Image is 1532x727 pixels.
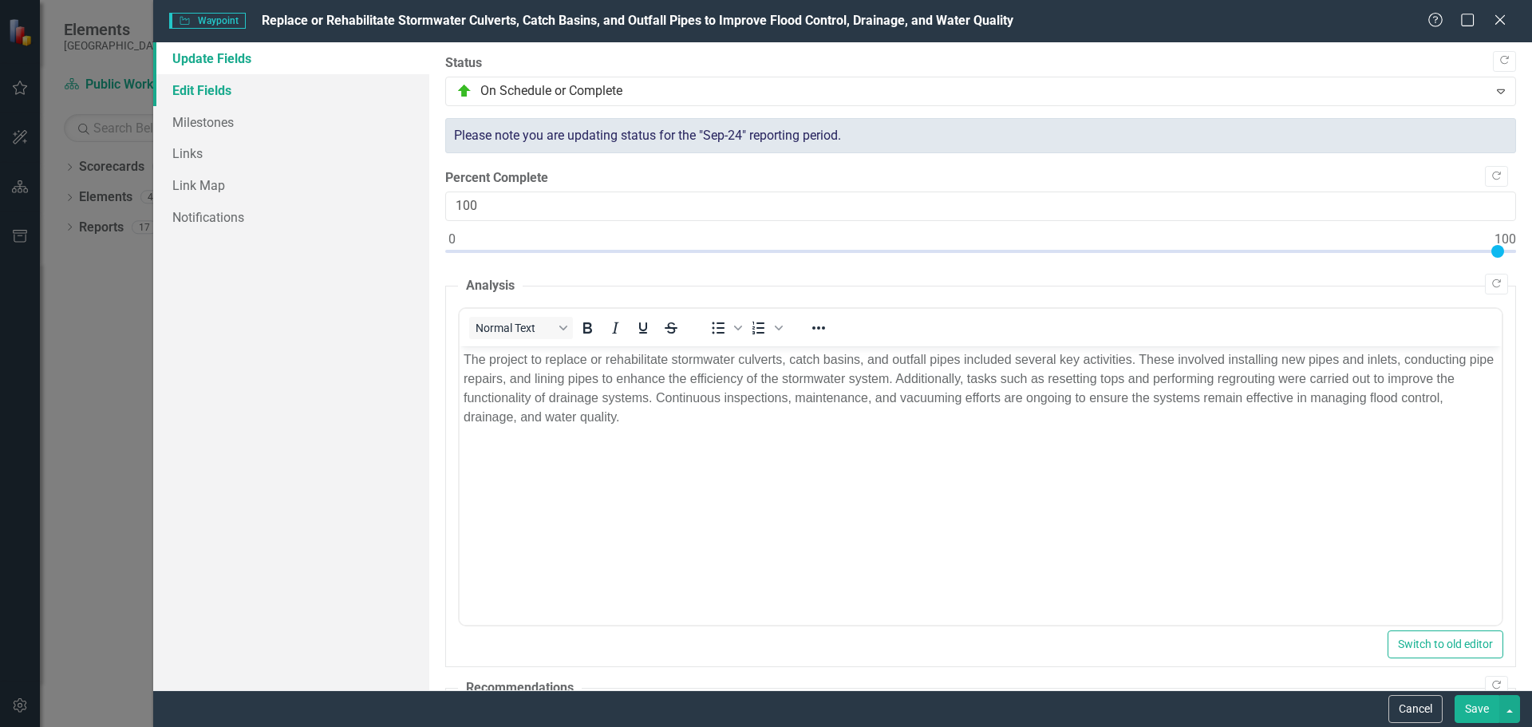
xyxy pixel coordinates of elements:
[445,169,1516,188] label: Percent Complete
[153,137,429,169] a: Links
[458,277,523,295] legend: Analysis
[1455,695,1499,723] button: Save
[445,54,1516,73] label: Status
[745,317,785,339] div: Numbered list
[705,317,744,339] div: Bullet list
[476,322,554,334] span: Normal Text
[153,169,429,201] a: Link Map
[153,201,429,233] a: Notifications
[445,118,1516,154] div: Please note you are updating status for the "Sep-24" reporting period.
[574,317,601,339] button: Bold
[805,317,832,339] button: Reveal or hide additional toolbar items
[262,13,1013,28] span: Replace or Rehabilitate Stormwater Culverts, Catch Basins, and Outfall Pipes to Improve Flood Con...
[153,106,429,138] a: Milestones
[1388,630,1503,658] button: Switch to old editor
[458,679,582,697] legend: Recommendations
[460,346,1502,625] iframe: Rich Text Area
[1388,695,1443,723] button: Cancel
[153,42,429,74] a: Update Fields
[469,317,573,339] button: Block Normal Text
[153,74,429,106] a: Edit Fields
[602,317,629,339] button: Italic
[657,317,685,339] button: Strikethrough
[630,317,657,339] button: Underline
[169,13,246,29] span: Waypoint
